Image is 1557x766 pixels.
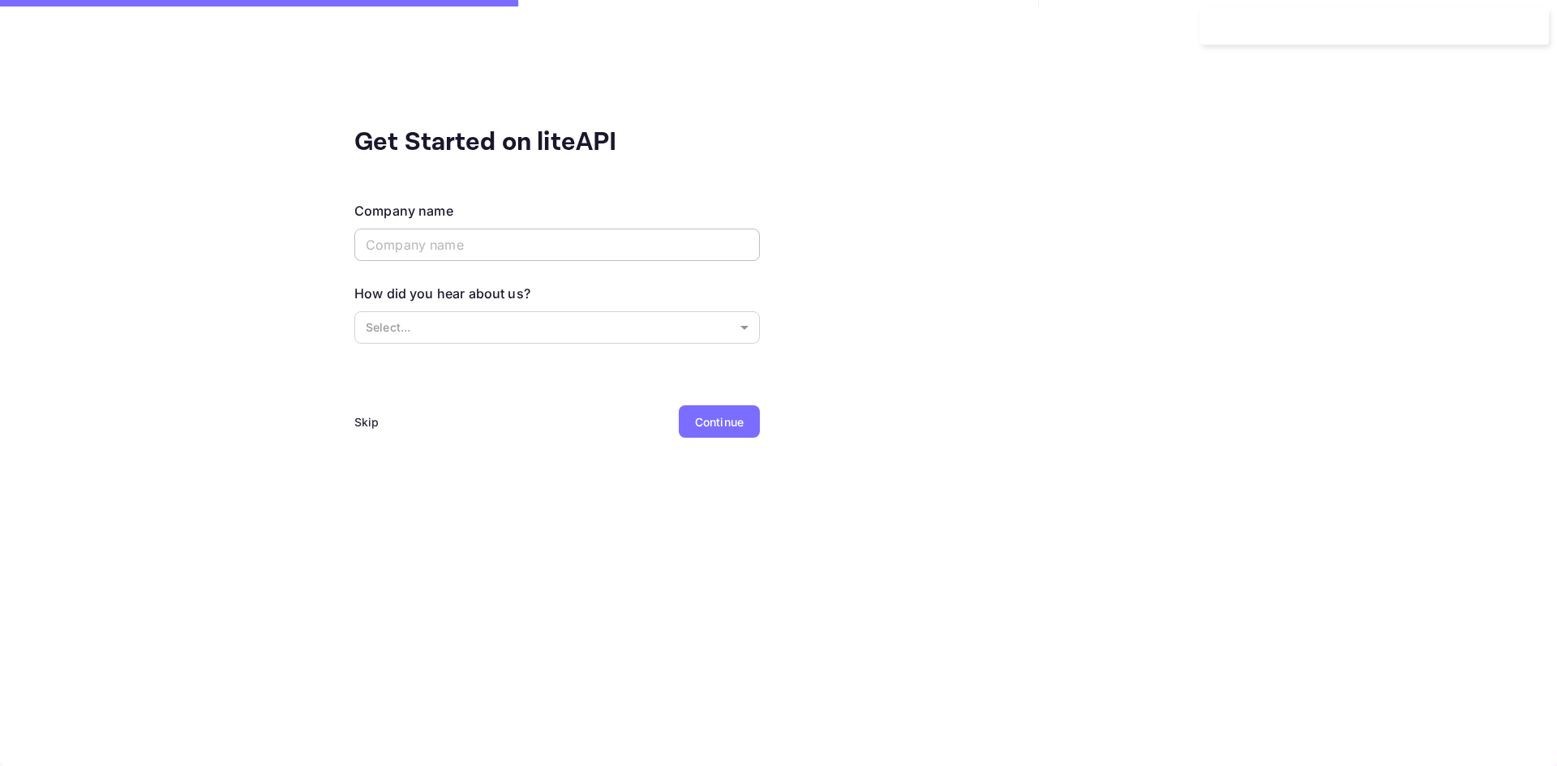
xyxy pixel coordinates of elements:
[366,319,734,336] p: Select...
[354,201,453,220] div: Company name
[354,229,760,261] input: Company name
[695,413,744,430] div: Continue
[354,413,380,430] div: Skip
[354,311,760,344] div: Without label
[354,123,679,162] div: Get Started on liteAPI
[1164,16,1541,750] img: logo
[354,284,530,303] div: How did you hear about us?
